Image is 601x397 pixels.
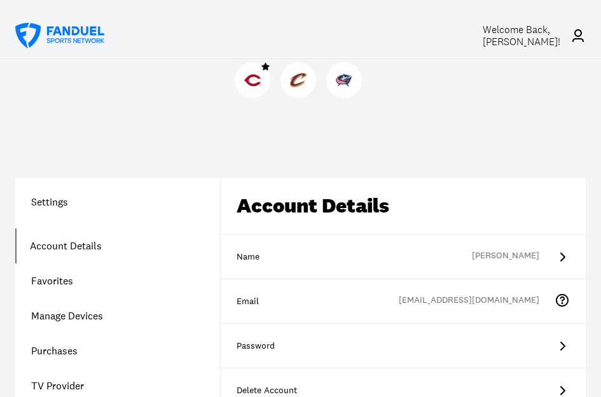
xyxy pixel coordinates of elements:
[280,88,321,101] a: CavaliersCavaliers
[15,23,104,48] a: FanDuel Sports Network
[15,194,220,209] h1: Settings
[399,294,555,309] div: [EMAIL_ADDRESS][DOMAIN_NAME]
[15,263,220,298] a: Favorites
[15,333,220,368] a: Purchases
[237,340,570,352] div: Password
[15,228,220,263] a: Account Details
[237,251,570,263] div: Name
[472,249,555,265] div: [PERSON_NAME]
[235,88,275,101] a: RedsReds
[290,72,307,88] img: Cavaliers
[446,24,586,48] a: Welcome Back,[PERSON_NAME]!
[483,23,560,48] span: Welcome Back, [PERSON_NAME] !
[326,88,367,101] a: Blue JacketsBlue Jackets
[15,298,220,333] a: Manage Devices
[221,178,586,235] div: Account Details
[336,72,352,88] img: Blue Jackets
[237,384,570,397] div: Delete Account
[237,295,570,308] div: Email
[244,72,261,88] img: Reds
